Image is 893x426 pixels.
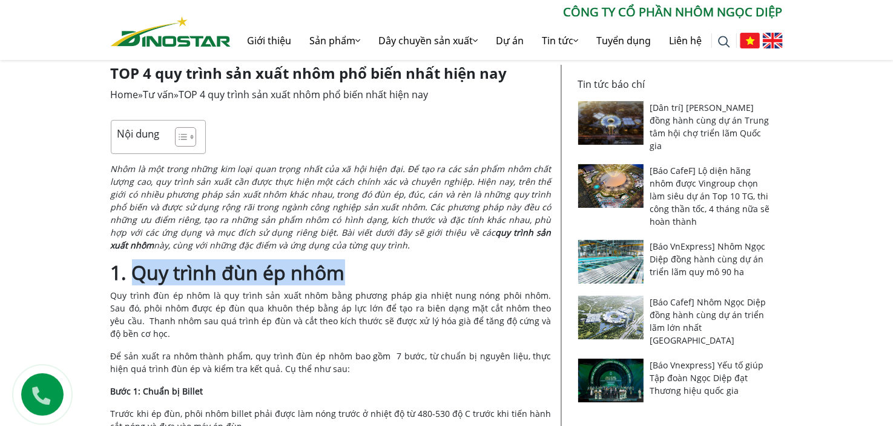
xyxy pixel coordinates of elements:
a: Tuyển dụng [588,21,661,60]
a: [Báo Cafef] Nhôm Ngọc Diệp đồng hành cùng dự án triển lãm lớn nhất [GEOGRAPHIC_DATA] [650,296,766,346]
a: Dự án [487,21,533,60]
a: [Báo VnExpress] Nhôm Ngọc Diệp đồng hành cùng dự án triển lãm quy mô 90 ha [650,241,765,278]
a: Sản phẩm [301,21,370,60]
img: English [763,33,783,48]
a: Liên hệ [661,21,711,60]
a: Toggle Table of Content [166,127,193,147]
h1: TOP 4 quy trình sản xuất nhôm phổ biến nhất hiện nay [111,65,552,82]
p: Nội dung [117,127,160,141]
a: Tin tức [533,21,588,60]
img: [Dân trí] Nhôm Ngọc Diệp đồng hành cùng dự án Trung tâm hội chợ triển lãm Quốc gia [578,101,644,145]
a: Dây chuyền sản xuất [370,21,487,60]
a: Giới thiệu [239,21,301,60]
b: Bước 1: Chuẩn bị Billet [111,385,203,397]
img: Tiếng Việt [740,33,760,48]
b: 1. Quy trình đùn ép nhôm [111,259,345,285]
img: Nhôm Dinostar [111,16,231,47]
span: Nhôm là một trong những kim loại quan trọng nhất của xã hội hiện đại. Để tạo ra các sản phẩm nhôm... [111,163,552,251]
img: [Báo CafeF] Lộ diện hãng nhôm được Vingroup chọn làm siêu dự án Top 10 TG, thi công thần tốc, 4 t... [578,164,644,208]
a: [Báo Vnexpress] Yếu tố giúp Tập đoàn Ngọc Diệp đạt Thương hiệu quốc gia [650,359,763,396]
a: Home [111,88,139,101]
strong: quy trình sản xuất nhôm [111,227,552,251]
p: CÔNG TY CỔ PHẦN NHÔM NGỌC DIỆP [231,3,783,21]
img: [Báo VnExpress] Nhôm Ngọc Diệp đồng hành cùng dự án triển lãm quy mô 90 ha [578,240,644,284]
span: » » [111,88,429,101]
img: [Báo Cafef] Nhôm Ngọc Diệp đồng hành cùng dự án triển lãm lớn nhất Đông Nam Á [578,296,644,339]
img: search [718,36,730,48]
p: Tin tức báo chí [578,77,776,92]
span: Quy trình đùn ép nhôm là quy trình sản xuất nhôm bằng phương pháp gia nhiệt nung nóng phôi nhôm. ... [111,290,552,339]
a: Tư vấn [143,88,174,101]
a: [Dân trí] [PERSON_NAME] đồng hành cùng dự án Trung tâm hội chợ triển lãm Quốc gia [650,102,769,151]
img: [Báo Vnexpress] Yếu tố giúp Tập đoàn Ngọc Diệp đạt Thương hiệu quốc gia [578,359,644,402]
a: [Báo CafeF] Lộ diện hãng nhôm được Vingroup chọn làm siêu dự án Top 10 TG, thi công thần tốc, 4 t... [650,165,769,227]
span: Để sản xuất ra nhôm thành phẩm, quy trình đùn ép nhôm bao gồm 7 bước, từ chuẩn bị nguyên liệu, th... [111,350,552,374]
span: TOP 4 quy trình sản xuất nhôm phổ biến nhất hiện nay [179,88,429,101]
